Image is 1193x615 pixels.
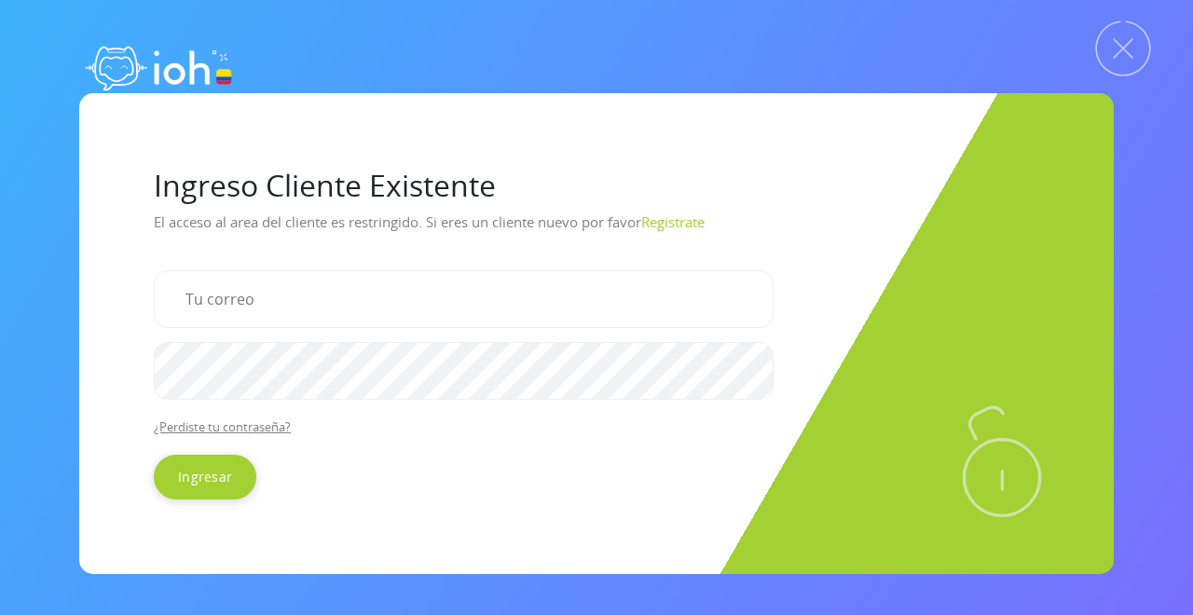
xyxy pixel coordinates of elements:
[154,207,1039,255] p: El acceso al area del cliente es restringido. Si eres un cliente nuevo por favor
[154,418,291,435] a: ¿Perdiste tu contraseña?
[1095,20,1151,76] img: Cerrar
[154,455,256,499] input: Ingresar
[154,270,774,328] input: Tu correo
[79,28,238,102] img: logo
[641,212,705,231] a: Registrate
[154,168,1039,203] h1: Ingreso Cliente Existente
